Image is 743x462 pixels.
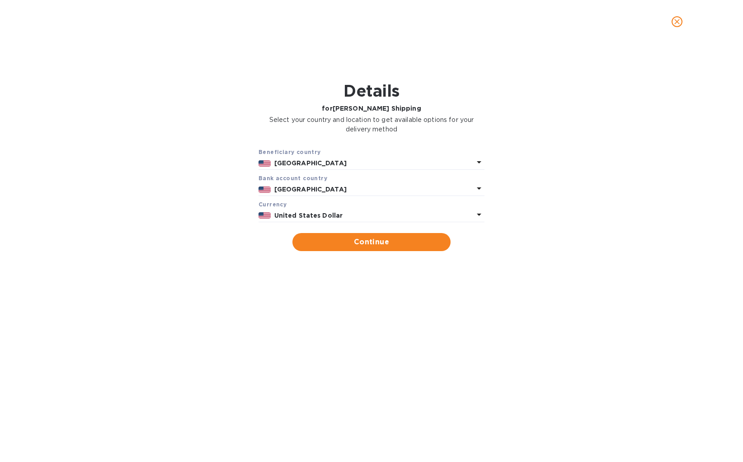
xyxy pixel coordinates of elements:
[274,159,347,167] b: [GEOGRAPHIC_DATA]
[274,212,343,219] b: United States Dollar
[300,237,443,247] span: Continue
[274,186,347,193] b: [GEOGRAPHIC_DATA]
[259,201,287,208] b: Currency
[259,187,271,193] img: US
[259,175,327,182] b: Bank account cоuntry
[259,115,484,134] p: Select your country and location to get available options for your delivery method
[292,233,451,251] button: Continue
[259,81,484,100] h1: Details
[322,105,421,112] b: for [PERSON_NAME] Shipping
[259,212,271,219] img: USD
[259,160,271,167] img: US
[259,149,321,155] b: Beneficiary country
[666,11,688,33] button: close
